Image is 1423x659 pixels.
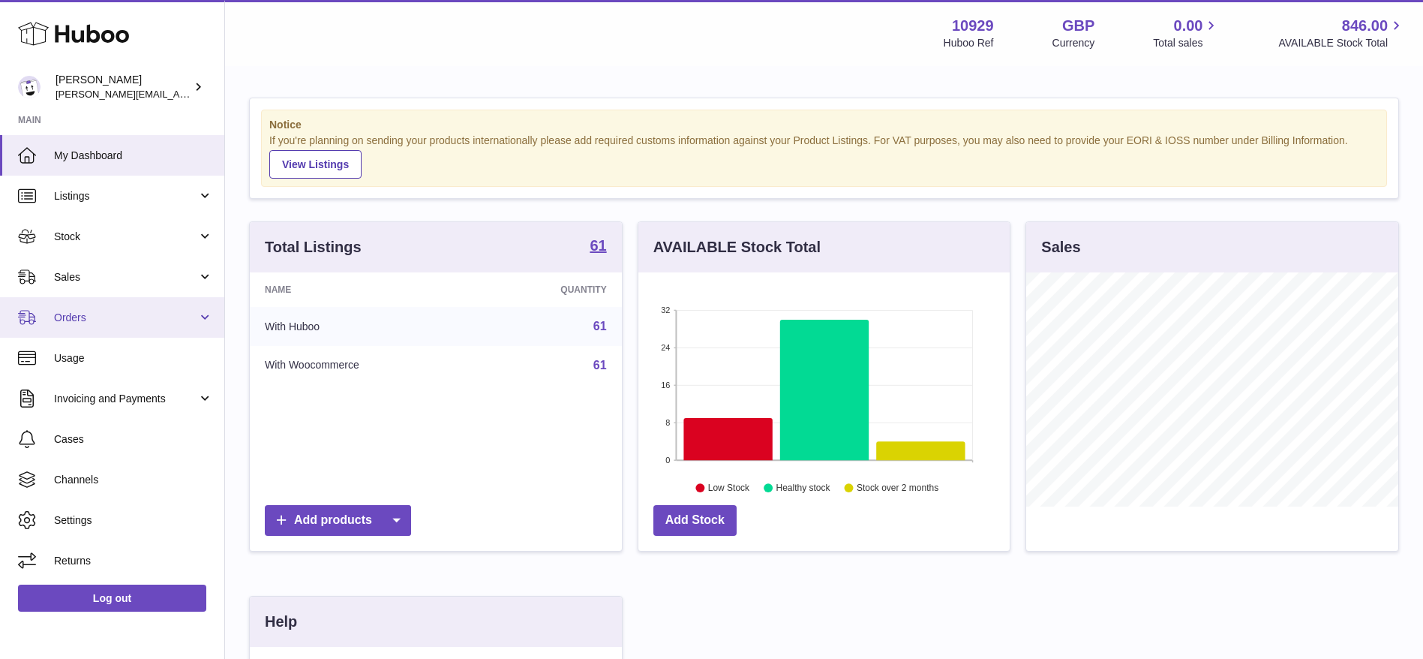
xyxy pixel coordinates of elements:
[56,73,191,101] div: [PERSON_NAME]
[661,381,670,390] text: 16
[265,505,411,536] a: Add products
[54,432,213,447] span: Cases
[590,238,606,256] a: 61
[661,343,670,352] text: 24
[250,346,481,385] td: With Woocommerce
[1278,16,1405,50] a: 846.00 AVAILABLE Stock Total
[653,505,737,536] a: Add Stock
[1153,36,1220,50] span: Total sales
[54,513,213,528] span: Settings
[1052,36,1095,50] div: Currency
[56,88,301,100] span: [PERSON_NAME][EMAIL_ADDRESS][DOMAIN_NAME]
[857,483,938,493] text: Stock over 2 months
[54,392,197,406] span: Invoicing and Payments
[54,189,197,203] span: Listings
[1278,36,1405,50] span: AVAILABLE Stock Total
[944,36,994,50] div: Huboo Ref
[590,238,606,253] strong: 61
[952,16,994,36] strong: 10929
[661,305,670,314] text: 32
[54,149,213,163] span: My Dashboard
[54,473,213,487] span: Channels
[708,483,750,493] text: Low Stock
[269,150,362,179] a: View Listings
[269,134,1379,179] div: If you're planning on sending your products internationally please add required customs informati...
[265,237,362,257] h3: Total Listings
[665,418,670,427] text: 8
[269,118,1379,132] strong: Notice
[250,272,481,307] th: Name
[593,320,607,333] a: 61
[653,237,821,257] h3: AVAILABLE Stock Total
[1174,16,1203,36] span: 0.00
[54,230,197,244] span: Stock
[776,483,830,493] text: Healthy stock
[54,270,197,284] span: Sales
[481,272,622,307] th: Quantity
[18,585,206,612] a: Log out
[1041,237,1080,257] h3: Sales
[1062,16,1094,36] strong: GBP
[1342,16,1388,36] span: 846.00
[665,456,670,465] text: 0
[18,76,41,98] img: thomas@otesports.co.uk
[250,307,481,346] td: With Huboo
[54,554,213,568] span: Returns
[54,311,197,325] span: Orders
[593,359,607,372] a: 61
[1153,16,1220,50] a: 0.00 Total sales
[54,351,213,366] span: Usage
[265,612,297,632] h3: Help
